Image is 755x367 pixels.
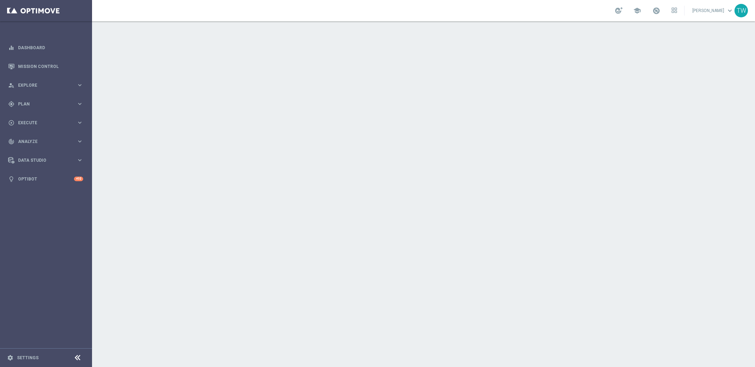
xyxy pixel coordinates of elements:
[74,177,83,181] div: +10
[8,138,76,145] div: Analyze
[18,102,76,106] span: Plan
[18,158,76,162] span: Data Studio
[8,82,84,88] button: person_search Explore keyboard_arrow_right
[8,176,15,182] i: lightbulb
[734,4,748,17] div: TW
[8,57,83,76] div: Mission Control
[692,5,734,16] a: [PERSON_NAME]keyboard_arrow_down
[633,7,641,15] span: school
[8,64,84,69] button: Mission Control
[76,119,83,126] i: keyboard_arrow_right
[8,157,76,164] div: Data Studio
[76,138,83,145] i: keyboard_arrow_right
[8,82,15,88] i: person_search
[8,38,83,57] div: Dashboard
[76,157,83,164] i: keyboard_arrow_right
[8,120,15,126] i: play_circle_outline
[76,101,83,107] i: keyboard_arrow_right
[18,38,83,57] a: Dashboard
[8,120,84,126] button: play_circle_outline Execute keyboard_arrow_right
[8,101,76,107] div: Plan
[726,7,734,15] span: keyboard_arrow_down
[8,45,84,51] button: equalizer Dashboard
[18,83,76,87] span: Explore
[8,170,83,188] div: Optibot
[8,120,76,126] div: Execute
[7,355,13,361] i: settings
[76,82,83,88] i: keyboard_arrow_right
[17,356,39,360] a: Settings
[18,170,74,188] a: Optibot
[8,45,15,51] i: equalizer
[8,138,15,145] i: track_changes
[18,121,76,125] span: Execute
[18,139,76,144] span: Analyze
[18,57,83,76] a: Mission Control
[8,82,76,88] div: Explore
[8,176,84,182] button: lightbulb Optibot +10
[8,139,84,144] button: track_changes Analyze keyboard_arrow_right
[8,101,84,107] button: gps_fixed Plan keyboard_arrow_right
[8,101,15,107] i: gps_fixed
[8,157,84,163] button: Data Studio keyboard_arrow_right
